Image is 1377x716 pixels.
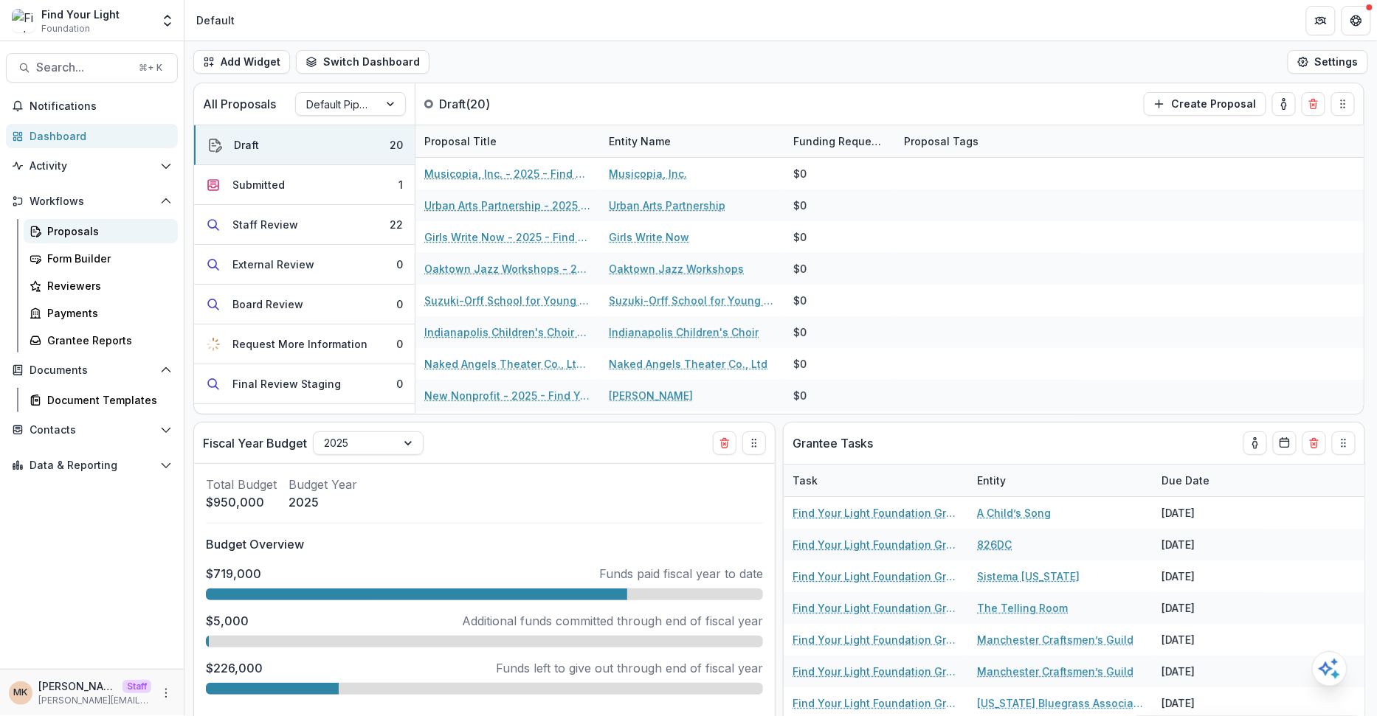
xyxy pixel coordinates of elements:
p: Grantee Tasks [793,434,873,452]
div: [DATE] [1153,656,1263,687]
a: Find Your Light Foundation Grant Report [793,695,959,711]
a: Payments [24,301,178,325]
div: Draft [234,137,259,153]
div: Form Builder [47,251,166,266]
div: Due Date [1153,465,1263,496]
a: Reviewers [24,274,178,298]
div: [DATE] [1153,592,1263,624]
div: Proposals [47,223,166,239]
nav: breadcrumb [190,10,241,31]
button: Open entity switcher [157,6,178,35]
a: Grantee Reports [24,328,178,352]
button: Open Activity [6,154,178,178]
button: Drag [1331,92,1355,116]
a: Find Your Light Foundation Grant Report [793,569,959,584]
a: Find Your Light Foundation Grant Report [793,600,959,616]
a: Suzuki-Orff School for Young Musicians [609,293,776,308]
a: 826DC [977,537,1012,552]
div: $0 [793,356,807,372]
div: Default [196,13,235,28]
p: [PERSON_NAME][EMAIL_ADDRESS][DOMAIN_NAME] [38,694,151,707]
button: Settings [1288,50,1368,74]
p: Staff [122,680,151,693]
div: [DATE] [1153,529,1263,560]
button: Switch Dashboard [296,50,429,74]
button: Staff Review22 [194,205,415,245]
div: [DATE] [1153,624,1263,656]
button: Request More Information0 [194,324,415,364]
a: A Child’s Song [977,505,1051,521]
div: Entity [968,465,1153,496]
button: Get Help [1342,6,1371,35]
a: Proposals [24,219,178,243]
a: [US_STATE] Bluegrass Association [977,695,1144,711]
button: Drag [1332,431,1356,455]
div: Final Review Staging [232,376,341,392]
button: Board Review0 [194,285,415,324]
a: Musicopia, Inc. [609,166,687,181]
div: Entity Name [600,125,784,157]
div: Proposal Tags [895,125,1080,157]
div: 0 [396,296,403,312]
p: $5,000 [206,612,249,630]
div: Task [784,465,968,496]
div: Maya Kuppermann [14,688,28,698]
a: Oaktown Jazz Workshops [609,261,744,277]
a: Indianapolis Children's Choir [609,324,759,340]
p: Fiscal Year Budget [203,434,307,452]
a: Manchester Craftsmen’s Guild [977,632,1133,647]
p: Draft ( 20 ) [439,95,550,113]
button: Draft20 [194,125,415,165]
button: Calendar [1273,431,1297,455]
button: Delete card [713,431,736,455]
div: Funding Requested [784,125,895,157]
div: $0 [793,388,807,403]
button: Submitted1 [194,165,415,205]
div: [DATE] [1153,497,1263,529]
a: Form Builder [24,246,178,271]
a: Manchester Craftsmen’s Guild [977,664,1133,679]
a: The Telling Room [977,600,1068,616]
a: Urban Arts Partnership [609,198,725,213]
div: $0 [793,324,807,340]
span: Workflows [30,195,154,208]
p: Total Budget [206,476,277,493]
div: Find Your Light [41,7,120,22]
a: Find Your Light Foundation Grant Report [793,632,959,647]
span: Documents [30,364,154,377]
div: Proposal Title [415,133,505,149]
a: Suzuki-Orff School for Young Musicians - 2025 - Find Your Light Foundation 25/26 RFP Grant Applic... [424,293,591,308]
button: Search... [6,53,178,83]
div: Board Review [232,296,303,312]
p: All Proposals [203,95,276,113]
div: 20 [390,137,403,153]
a: New Nonprofit - 2025 - Find Your Light Foundation 25/26 RFP Grant Application [424,388,591,403]
p: Funds paid fiscal year to date [599,565,763,583]
a: Oaktown Jazz Workshops - 2025 - Find Your Light Foundation 25/26 RFP Grant Application [424,261,591,277]
button: Open AI Assistant [1312,651,1347,687]
p: 2025 [289,493,357,511]
div: Staff Review [232,217,298,232]
button: Open Workflows [6,190,178,213]
a: Dashboard [6,124,178,148]
span: Foundation [41,22,90,35]
div: 0 [396,336,403,352]
div: ⌘ + K [136,60,165,76]
div: External Review [232,257,314,272]
img: Find Your Light [12,9,35,32]
p: $719,000 [206,565,261,583]
button: Open Contacts [6,418,178,442]
div: $0 [793,229,807,245]
div: 0 [396,257,403,272]
div: Entity Name [600,133,680,149]
button: External Review0 [194,245,415,285]
span: Contacts [30,424,154,437]
p: Funds left to give out through end of fiscal year [496,659,763,677]
a: Naked Angels Theater Co., Ltd - 2025 - Find Your Light Foundation 25/26 RFP Grant Application [424,356,591,372]
div: $0 [793,293,807,308]
div: Reviewers [47,278,166,293]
